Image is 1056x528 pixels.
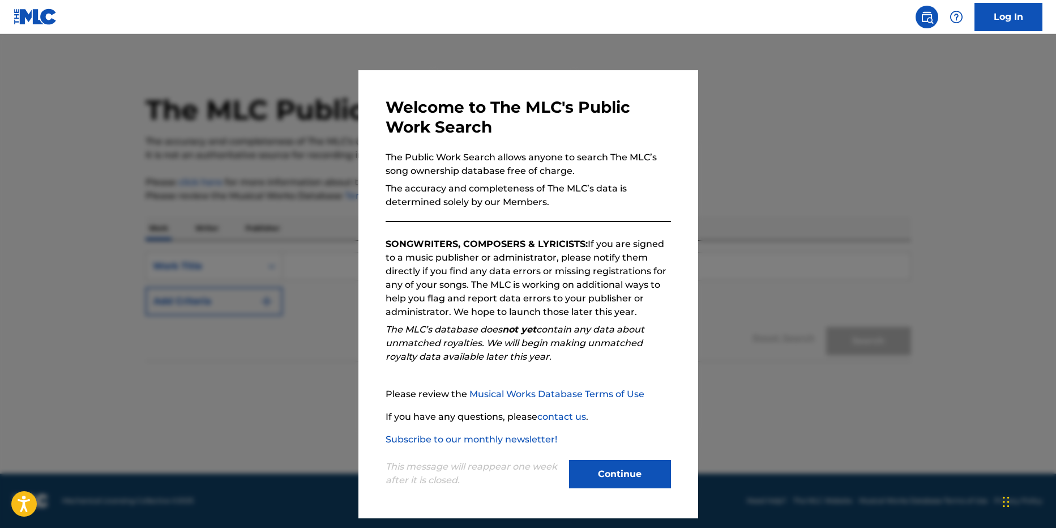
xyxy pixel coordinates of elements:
[386,460,562,487] p: This message will reappear one week after it is closed.
[386,410,671,424] p: If you have any questions, please .
[14,8,57,25] img: MLC Logo
[569,460,671,488] button: Continue
[945,6,968,28] div: Help
[386,151,671,178] p: The Public Work Search allows anyone to search The MLC’s song ownership database free of charge.
[386,434,557,445] a: Subscribe to our monthly newsletter!
[950,10,963,24] img: help
[916,6,938,28] a: Public Search
[999,474,1056,528] iframe: Chat Widget
[999,474,1056,528] div: Виджет чата
[386,239,588,249] strong: SONGWRITERS, COMPOSERS & LYRICISTS:
[974,3,1042,31] a: Log In
[502,324,536,335] strong: not yet
[1003,485,1010,519] div: Перетащить
[537,411,586,422] a: contact us
[920,10,934,24] img: search
[386,97,671,137] h3: Welcome to The MLC's Public Work Search
[469,389,644,399] a: Musical Works Database Terms of Use
[386,388,671,401] p: Please review the
[386,182,671,209] p: The accuracy and completeness of The MLC’s data is determined solely by our Members.
[386,324,644,362] em: The MLC’s database does contain any data about unmatched royalties. We will begin making unmatche...
[386,237,671,319] p: If you are signed to a music publisher or administrator, please notify them directly if you find ...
